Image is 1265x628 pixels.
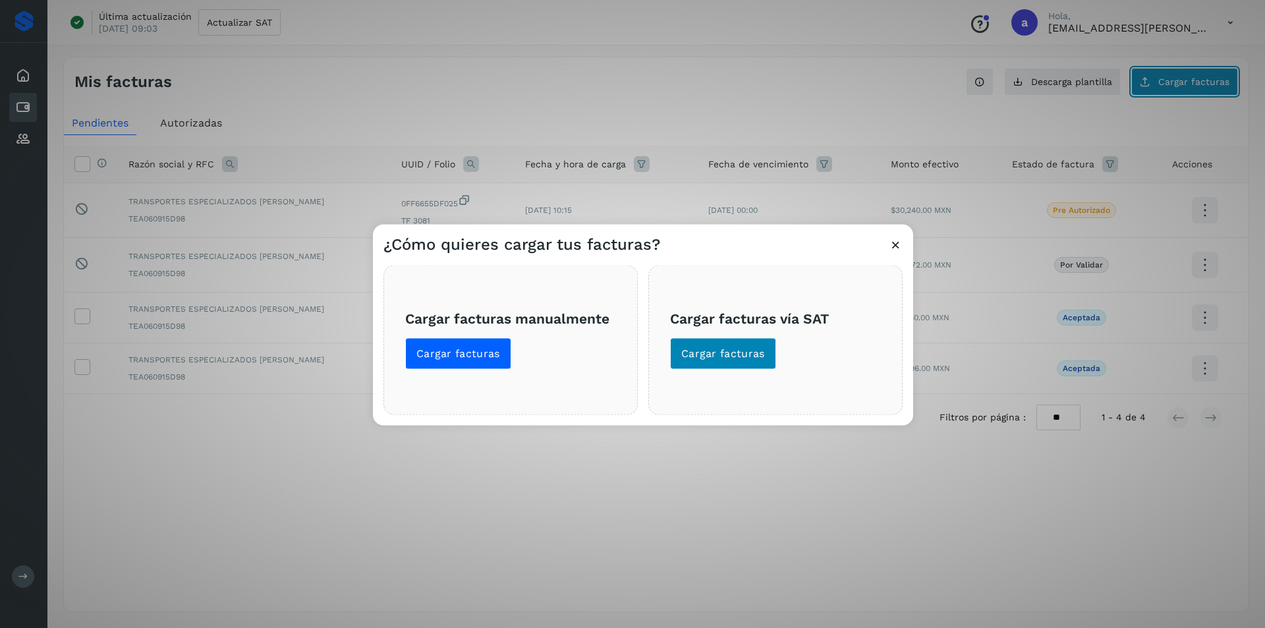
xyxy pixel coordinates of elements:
[405,337,511,369] button: Cargar facturas
[670,337,776,369] button: Cargar facturas
[681,346,765,360] span: Cargar facturas
[383,235,660,254] h3: ¿Cómo quieres cargar tus facturas?
[405,310,616,327] h3: Cargar facturas manualmente
[416,346,500,360] span: Cargar facturas
[670,310,881,327] h3: Cargar facturas vía SAT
